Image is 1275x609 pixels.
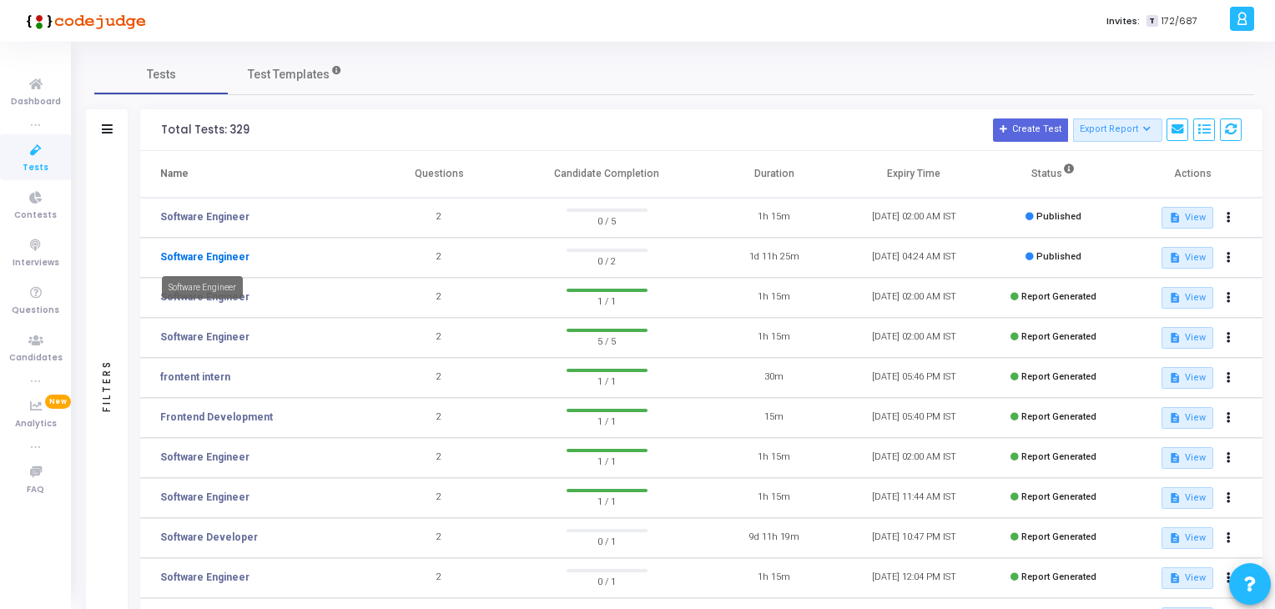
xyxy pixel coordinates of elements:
td: 30m [704,358,844,398]
span: 0 / 2 [567,252,648,269]
div: Total Tests: 329 [161,123,249,137]
span: 172/687 [1162,14,1197,28]
span: Candidates [9,351,63,365]
a: Software Engineer [160,249,249,264]
span: Report Generated [1021,571,1096,582]
a: Software Engineer [160,570,249,585]
td: 1h 15m [704,318,844,358]
button: View [1162,527,1212,549]
td: 2 [370,438,509,478]
img: logo [21,4,146,38]
button: View [1162,447,1212,469]
span: Analytics [15,417,57,431]
td: 2 [370,558,509,598]
th: Name [140,151,370,198]
label: Invites: [1106,14,1140,28]
th: Questions [370,151,509,198]
th: Duration [704,151,844,198]
td: 1h 15m [704,278,844,318]
a: Software Developer [160,530,258,545]
span: 1 / 1 [567,372,648,389]
td: 15m [704,398,844,438]
mat-icon: description [1169,572,1181,584]
span: Report Generated [1021,411,1096,422]
button: Create Test [993,118,1068,142]
span: New [45,395,71,409]
mat-icon: description [1169,212,1181,224]
mat-icon: description [1169,492,1181,504]
a: frontent intern [160,370,230,385]
td: 2 [370,398,509,438]
td: 2 [370,278,509,318]
td: [DATE] 12:04 PM IST [844,558,984,598]
td: 1h 15m [704,478,844,518]
span: Contests [14,209,57,223]
td: 9d 11h 19m [704,518,844,558]
mat-icon: description [1169,292,1181,304]
button: View [1162,487,1212,509]
th: Expiry Time [844,151,984,198]
td: 2 [370,318,509,358]
td: [DATE] 04:24 AM IST [844,238,984,278]
a: Software Engineer [160,209,249,224]
td: [DATE] 02:00 AM IST [844,438,984,478]
mat-icon: description [1169,532,1181,544]
button: View [1162,287,1212,309]
th: Actions [1123,151,1262,198]
td: 2 [370,358,509,398]
span: Report Generated [1021,371,1096,382]
th: Status [984,151,1123,198]
span: Dashboard [11,95,61,109]
td: 2 [370,238,509,278]
span: Report Generated [1021,291,1096,302]
td: 1h 15m [704,198,844,238]
a: Software Engineer [160,490,249,505]
button: View [1162,367,1212,389]
span: Published [1036,251,1081,262]
a: Software Engineer [160,330,249,345]
span: Report Generated [1021,531,1096,542]
span: Interviews [13,256,59,270]
td: 1h 15m [704,558,844,598]
a: Frontend Development [160,410,273,425]
span: 0 / 1 [567,572,648,589]
span: 1 / 1 [567,452,648,469]
mat-icon: description [1169,412,1181,424]
button: View [1162,327,1212,349]
td: [DATE] 05:46 PM IST [844,358,984,398]
td: [DATE] 10:47 PM IST [844,518,984,558]
button: View [1162,207,1212,229]
button: Export Report [1073,118,1162,142]
div: Software Engineer [162,276,243,299]
mat-icon: description [1169,252,1181,264]
a: Software Engineer [160,450,249,465]
span: 1 / 1 [567,492,648,509]
span: 5 / 5 [567,332,648,349]
span: 1 / 1 [567,412,648,429]
td: [DATE] 02:00 AM IST [844,278,984,318]
span: Published [1036,211,1081,222]
span: Test Templates [248,66,330,83]
span: FAQ [27,483,44,497]
td: [DATE] 02:00 AM IST [844,318,984,358]
span: 0 / 5 [567,212,648,229]
td: [DATE] 11:44 AM IST [844,478,984,518]
span: Report Generated [1021,491,1096,502]
button: View [1162,247,1212,269]
span: 0 / 1 [567,532,648,549]
td: [DATE] 05:40 PM IST [844,398,984,438]
button: View [1162,407,1212,429]
td: [DATE] 02:00 AM IST [844,198,984,238]
th: Candidate Completion [509,151,704,198]
span: 1 / 1 [567,292,648,309]
span: Questions [12,304,59,318]
td: 1h 15m [704,438,844,478]
mat-icon: description [1169,452,1181,464]
span: T [1146,15,1157,28]
span: Report Generated [1021,451,1096,462]
td: 2 [370,478,509,518]
button: View [1162,567,1212,589]
mat-icon: description [1169,332,1181,344]
span: Tests [147,66,176,83]
td: 2 [370,198,509,238]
